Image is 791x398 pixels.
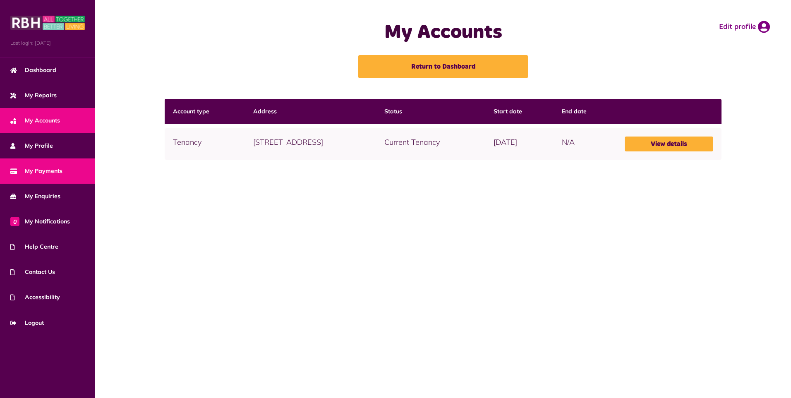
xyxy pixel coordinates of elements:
[10,293,60,302] span: Accessibility
[485,99,554,124] th: Start date
[376,99,485,124] th: Status
[10,39,85,47] span: Last login: [DATE]
[10,116,60,125] span: My Accounts
[10,141,53,150] span: My Profile
[10,192,60,201] span: My Enquiries
[10,217,19,226] span: 0
[245,128,376,160] td: [STREET_ADDRESS]
[554,128,616,160] td: N/A
[10,217,70,226] span: My Notifications
[245,99,376,124] th: Address
[10,66,56,74] span: Dashboard
[10,319,44,327] span: Logout
[554,99,616,124] th: End date
[278,21,609,45] h1: My Accounts
[625,137,714,151] a: View details
[165,99,245,124] th: Account type
[376,128,485,160] td: Current Tenancy
[719,21,770,33] a: Edit profile
[358,55,528,78] a: Return to Dashboard
[10,268,55,276] span: Contact Us
[10,167,62,175] span: My Payments
[10,14,85,31] img: MyRBH
[165,128,245,160] td: Tenancy
[10,242,58,251] span: Help Centre
[485,128,554,160] td: [DATE]
[10,91,57,100] span: My Repairs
